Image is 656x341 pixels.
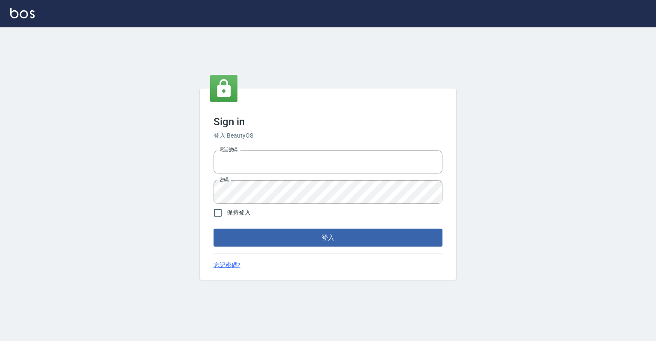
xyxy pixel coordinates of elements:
h3: Sign in [214,116,442,128]
label: 電話號碼 [220,147,237,153]
label: 密碼 [220,176,228,183]
button: 登入 [214,229,442,247]
img: Logo [10,8,35,18]
a: 忘記密碼? [214,261,240,270]
span: 保持登入 [227,208,251,217]
h6: 登入 BeautyOS [214,131,442,140]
